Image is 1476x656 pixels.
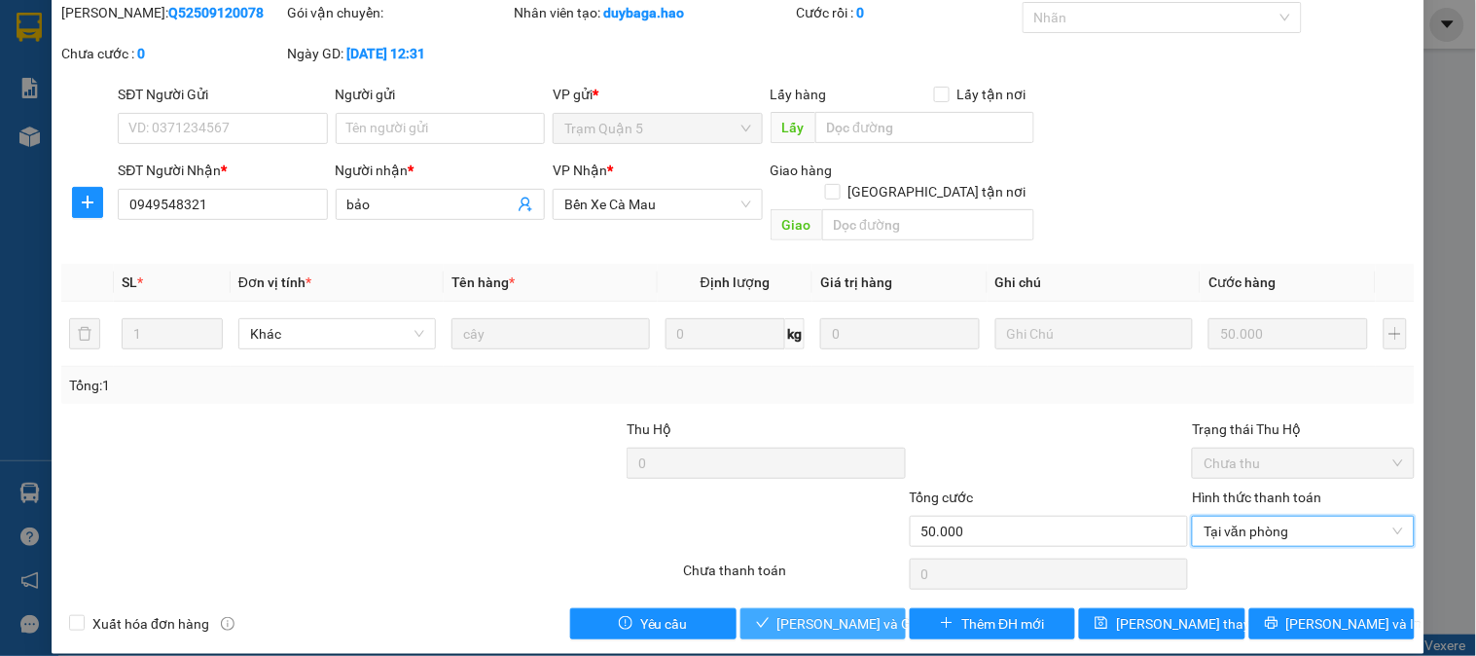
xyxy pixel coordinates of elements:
th: Ghi chú [988,264,1201,302]
span: check [756,616,770,632]
span: Giao hàng [771,163,833,178]
span: [PERSON_NAME] thay đổi [1116,613,1272,635]
div: SĐT Người Gửi [118,84,327,105]
span: save [1095,616,1108,632]
span: [PERSON_NAME] và Giao hàng [777,613,964,635]
span: Lấy [771,112,815,143]
span: Tại văn phòng [1204,517,1402,546]
span: Giá trị hàng [820,274,892,290]
b: 0 [857,5,865,20]
button: plus [1384,318,1407,349]
div: VP gửi [553,84,762,105]
div: Cước rồi : [797,2,1019,23]
img: logo.jpg [24,24,122,122]
div: Người gửi [336,84,545,105]
button: delete [69,318,100,349]
span: exclamation-circle [619,616,632,632]
span: Thu Hộ [627,421,671,437]
b: 0 [137,46,145,61]
span: plus [73,195,102,210]
span: Chưa thu [1204,449,1402,478]
b: Q52509120078 [168,5,264,20]
button: plus [72,187,103,218]
input: Ghi Chú [995,318,1193,349]
span: Xuất hóa đơn hàng [85,613,217,635]
span: user-add [518,197,533,212]
input: Dọc đường [815,112,1034,143]
label: Hình thức thanh toán [1192,490,1321,505]
button: exclamation-circleYêu cầu [570,608,736,639]
input: Dọc đường [822,209,1034,240]
input: 0 [1208,318,1368,349]
span: Bến Xe Cà Mau [564,190,750,219]
div: Nhân viên tạo: [514,2,793,23]
div: Chưa cước : [61,43,283,64]
span: kg [785,318,805,349]
div: Người nhận [336,160,545,181]
b: duybaga.hao [603,5,684,20]
span: Tổng cước [910,490,974,505]
span: Tên hàng [451,274,515,290]
button: printer[PERSON_NAME] và In [1249,608,1415,639]
span: Khác [250,319,424,348]
b: [DATE] 12:31 [347,46,426,61]
div: SĐT Người Nhận [118,160,327,181]
span: plus [940,616,954,632]
span: Định lượng [701,274,770,290]
div: Chưa thanh toán [681,560,907,594]
b: GỬI : Bến Xe Cà Mau [24,141,273,173]
li: Hotline: 02839552959 [182,72,813,96]
div: Ngày GD: [288,43,510,64]
span: Lấy tận nơi [950,84,1034,105]
span: [PERSON_NAME] và In [1286,613,1422,635]
span: Thêm ĐH mới [961,613,1044,635]
input: 0 [820,318,980,349]
span: [GEOGRAPHIC_DATA] tận nơi [841,181,1034,202]
span: VP Nhận [553,163,607,178]
div: Trạng thái Thu Hộ [1192,419,1414,440]
li: 26 Phó Cơ Điều, Phường 12 [182,48,813,72]
button: plusThêm ĐH mới [910,608,1075,639]
span: SL [122,274,137,290]
span: Giao [771,209,822,240]
span: Trạm Quận 5 [564,114,750,143]
span: Lấy hàng [771,87,827,102]
span: Cước hàng [1208,274,1276,290]
span: printer [1265,616,1278,632]
span: Yêu cầu [640,613,688,635]
button: check[PERSON_NAME] và Giao hàng [740,608,906,639]
span: info-circle [221,617,234,631]
input: VD: Bàn, Ghế [451,318,649,349]
span: Đơn vị tính [238,274,311,290]
button: save[PERSON_NAME] thay đổi [1079,608,1244,639]
div: Tổng: 1 [69,375,571,396]
div: Gói vận chuyển: [288,2,510,23]
div: [PERSON_NAME]: [61,2,283,23]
